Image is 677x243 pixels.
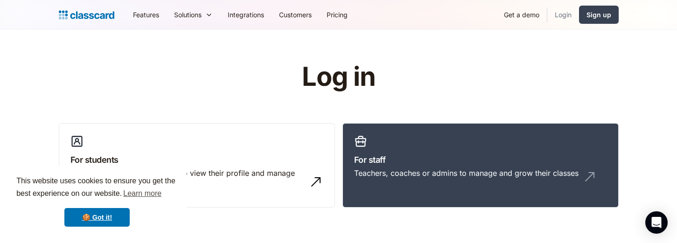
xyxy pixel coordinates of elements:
[645,211,668,234] div: Open Intercom Messenger
[190,62,487,91] h1: Log in
[319,4,355,25] a: Pricing
[586,10,611,20] div: Sign up
[59,8,114,21] a: Logo
[167,4,220,25] div: Solutions
[70,168,305,189] div: Students, parents or guardians to view their profile and manage bookings
[579,6,619,24] a: Sign up
[342,123,619,208] a: For staffTeachers, coaches or admins to manage and grow their classes
[126,4,167,25] a: Features
[272,4,319,25] a: Customers
[354,153,607,166] h3: For staff
[122,187,163,201] a: learn more about cookies
[16,175,178,201] span: This website uses cookies to ensure you get the best experience on our website.
[354,168,579,178] div: Teachers, coaches or admins to manage and grow their classes
[64,208,130,227] a: dismiss cookie message
[70,153,323,166] h3: For students
[220,4,272,25] a: Integrations
[7,167,187,236] div: cookieconsent
[174,10,202,20] div: Solutions
[496,4,547,25] a: Get a demo
[59,123,335,208] a: For studentsStudents, parents or guardians to view their profile and manage bookings
[547,4,579,25] a: Login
